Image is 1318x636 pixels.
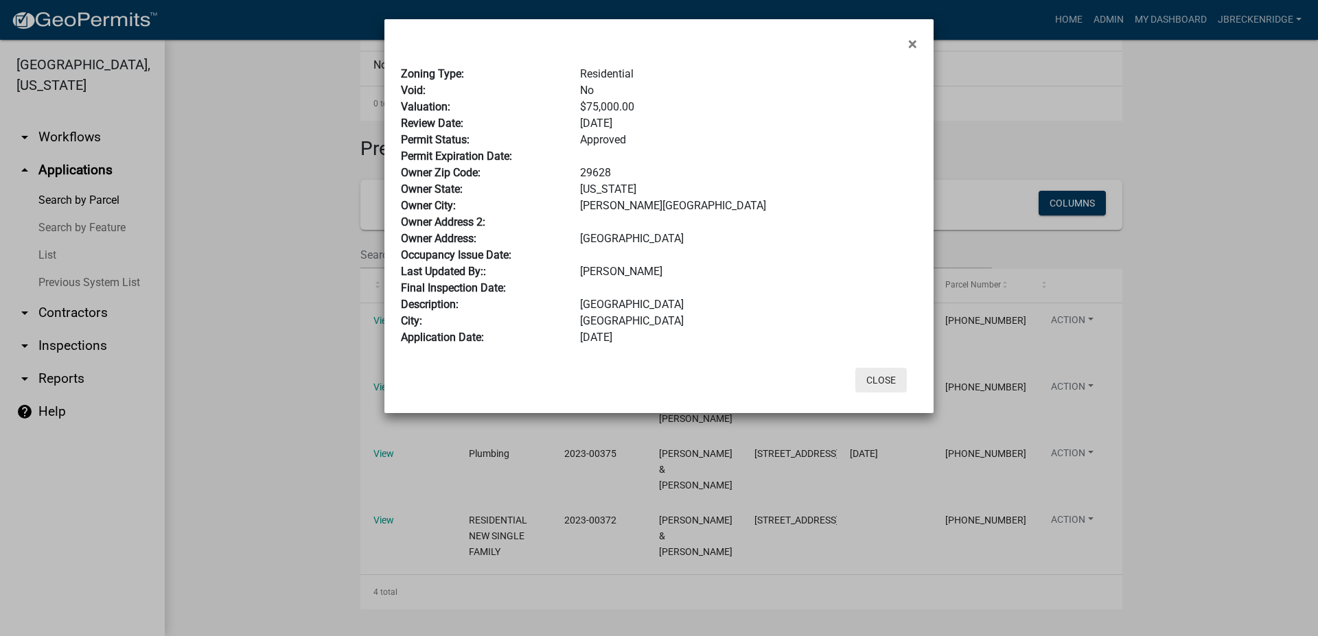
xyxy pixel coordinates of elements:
b: Occupancy Issue Date: [401,248,511,261]
div: Approved [570,132,927,148]
b: Description: [401,298,459,311]
b: Zoning Type: [401,67,464,80]
div: Residential [570,66,927,82]
div: [GEOGRAPHIC_DATA] [570,313,927,329]
b: Permit Expiration Date: [401,150,512,163]
b: Owner Zip Code: [401,166,481,179]
b: Valuation: [401,100,450,113]
b: Permit Status: [401,133,470,146]
b: Owner State: [401,182,463,196]
b: Owner City: [401,199,456,212]
div: [PERSON_NAME][GEOGRAPHIC_DATA] [570,198,927,214]
b: Void: [401,84,426,97]
button: Close [897,25,928,63]
button: Close [855,368,907,392]
b: Review Date: [401,117,463,130]
div: [US_STATE] [570,181,927,198]
div: $75,000.00 [570,99,927,115]
div: [GEOGRAPHIC_DATA] [570,231,927,247]
span: × [908,34,917,54]
b: City: [401,314,422,327]
div: [DATE] [570,329,927,346]
b: Owner Address: [401,232,476,245]
div: [PERSON_NAME] [570,263,927,280]
div: 29628 [570,165,927,181]
b: Owner Address 2: [401,215,485,228]
b: Application Date: [401,331,484,344]
b: Final Inspection Date: [401,281,506,294]
div: No [570,82,927,99]
b: Last Updated By:: [401,265,486,278]
div: [GEOGRAPHIC_DATA] [570,296,927,313]
div: [DATE] [570,115,927,132]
